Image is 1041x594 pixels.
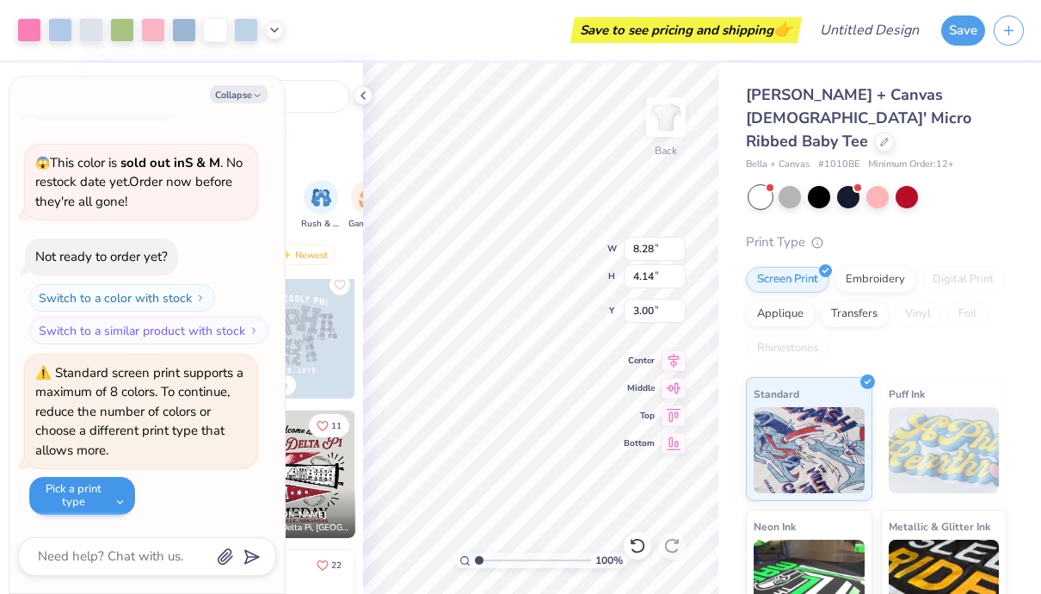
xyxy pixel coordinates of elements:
[835,267,916,293] div: Embroidery
[921,267,1005,293] div: Digital Print
[575,17,798,43] div: Save to see pricing and shipping
[249,325,259,336] img: Switch to a similar product with stock
[256,509,327,521] span: [PERSON_NAME]
[746,301,815,327] div: Applique
[301,180,341,231] div: filter for Rush & Bid
[195,293,206,303] img: Switch to a color with stock
[331,422,342,430] span: 11
[595,553,623,568] span: 100 %
[746,158,810,172] span: Bella + Canvas
[746,267,829,293] div: Screen Print
[354,411,482,538] img: 99edcb88-b669-4548-8e21-b6703597cff9
[624,382,655,394] span: Middle
[309,554,349,577] button: Like
[624,437,655,449] span: Bottom
[309,414,349,437] button: Like
[624,410,655,422] span: Top
[754,517,796,535] span: Neon Ink
[947,301,988,327] div: Foil
[228,271,355,399] img: 5a4b4175-9e88-49c8-8a23-26d96782ddc6
[354,271,482,399] img: a3f22b06-4ee5-423c-930f-667ff9442f68
[649,100,683,134] img: Back
[35,364,243,459] div: Standard screen print supports a maximum of 8 colors. To continue, reduce the number of colors or...
[29,317,268,344] button: Switch to a similar product with stock
[773,19,792,40] span: 👉
[35,154,243,210] span: This color is . No restock date yet. Order now before they're all gone!
[348,180,388,231] div: filter for Game Day
[301,180,341,231] button: filter button
[228,411,355,538] img: 8e53ebf9-372a-43e2-8144-f469002dff18
[746,336,829,362] div: Rhinestones
[624,355,655,367] span: Center
[301,218,341,231] span: Rush & Bid
[754,385,799,403] span: Standard
[330,275,350,295] button: Like
[818,158,859,172] span: # 1010BE
[894,301,942,327] div: Vinyl
[889,407,1000,493] img: Puff Ink
[35,248,168,265] div: Not ready to order yet?
[941,15,985,46] button: Save
[348,180,388,231] button: filter button
[868,158,954,172] span: Minimum Order: 12 +
[820,301,889,327] div: Transfers
[754,407,865,493] img: Standard
[746,232,1007,252] div: Print Type
[655,143,677,158] div: Back
[359,188,379,207] img: Game Day Image
[29,477,135,515] button: Pick a print type
[348,218,388,231] span: Game Day
[331,561,342,570] span: 22
[889,517,990,535] span: Metallic & Glitter Ink
[35,155,50,171] span: 😱
[806,13,933,47] input: Untitled Design
[746,84,971,152] span: [PERSON_NAME] + Canvas [DEMOGRAPHIC_DATA]' Micro Ribbed Baby Tee
[120,154,220,171] strong: sold out in S & M
[311,188,331,207] img: Rush & Bid Image
[270,244,336,265] div: Newest
[210,85,268,103] button: Collapse
[889,385,925,403] span: Puff Ink
[29,284,215,312] button: Switch to a color with stock
[256,522,348,535] span: Alpha Delta Pi, [GEOGRAPHIC_DATA][US_STATE] at [GEOGRAPHIC_DATA]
